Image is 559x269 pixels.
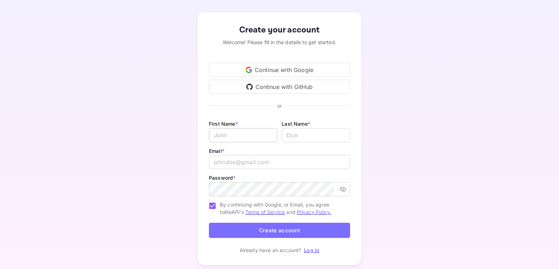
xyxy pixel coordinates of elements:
[304,247,319,253] a: Log in
[209,175,235,181] label: Password
[297,209,331,215] a: Privacy Policy.
[209,128,277,142] input: John
[209,63,350,77] div: Continue with Google
[245,209,285,215] a: Terms of Service
[209,223,350,238] button: Create account
[209,155,350,169] input: johndoe@gmail.com
[337,183,349,196] button: toggle password visibility
[209,80,350,94] div: Continue with GitHub
[282,128,350,142] input: Doe
[209,121,238,127] label: First Name
[282,121,310,127] label: Last Name
[209,24,350,36] div: Create your account
[209,148,224,154] label: Email
[240,246,301,254] p: Already have an account?
[209,38,350,46] div: Welcome! Please fill in the details to get started.
[220,201,344,216] span: By continuing with Google, or Email, you agree to liteAPI's and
